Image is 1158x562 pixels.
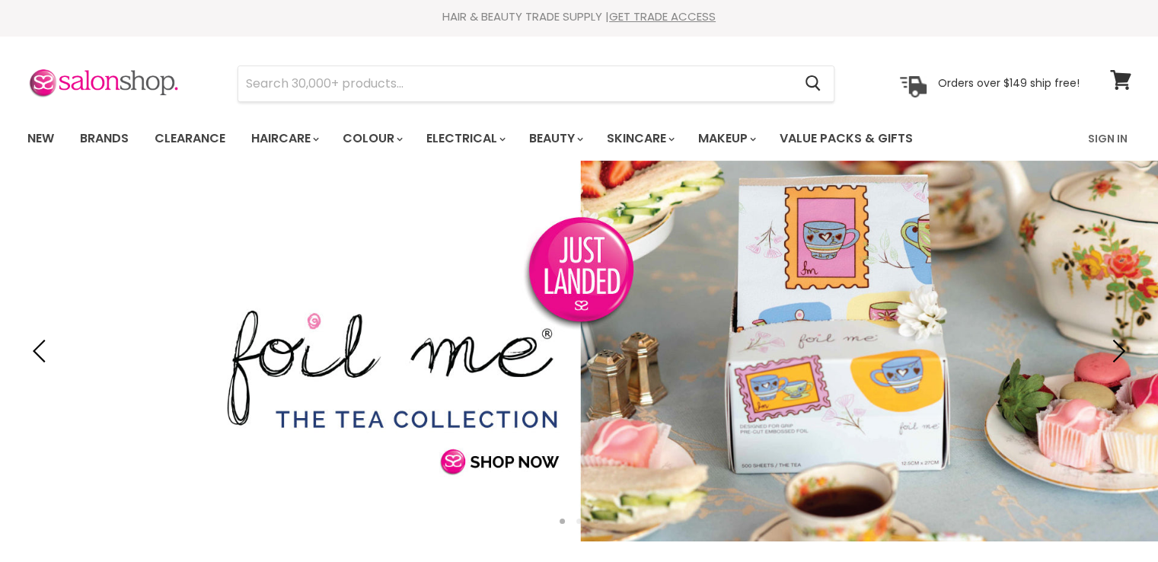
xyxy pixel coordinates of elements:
[8,9,1150,24] div: HAIR & BEAUTY TRADE SUPPLY |
[238,66,793,101] input: Search
[27,336,57,366] button: Previous
[238,65,834,102] form: Product
[595,123,684,155] a: Skincare
[560,519,565,524] li: Page dot 1
[593,519,598,524] li: Page dot 3
[687,123,765,155] a: Makeup
[143,123,237,155] a: Clearance
[331,123,412,155] a: Colour
[8,117,1150,161] nav: Main
[240,123,328,155] a: Haircare
[609,8,716,24] a: GET TRADE ACCESS
[69,123,140,155] a: Brands
[415,123,515,155] a: Electrical
[1101,336,1131,366] button: Next
[576,519,582,524] li: Page dot 2
[16,123,65,155] a: New
[1079,123,1137,155] a: Sign In
[938,76,1080,90] p: Orders over $149 ship free!
[518,123,592,155] a: Beauty
[793,66,834,101] button: Search
[768,123,924,155] a: Value Packs & Gifts
[16,117,1002,161] ul: Main menu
